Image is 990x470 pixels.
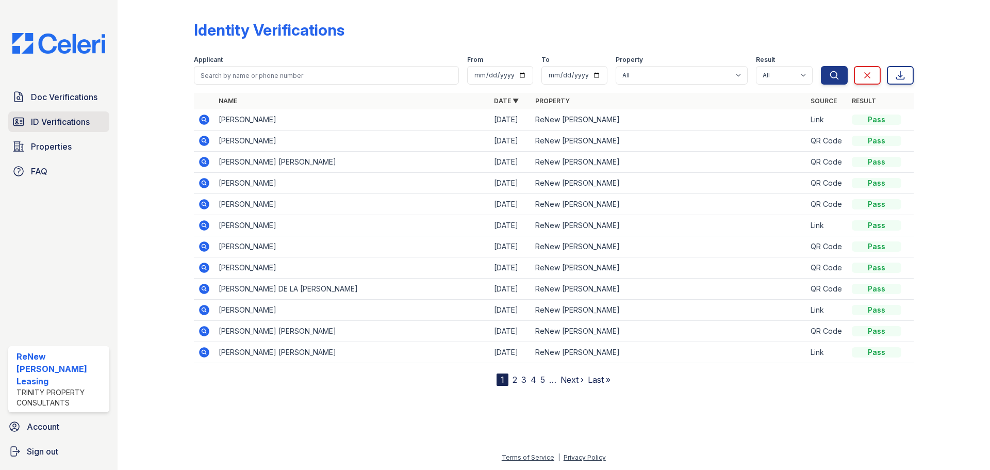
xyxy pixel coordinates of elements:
span: … [549,374,556,386]
td: ReNew [PERSON_NAME] [531,342,806,363]
td: [DATE] [490,300,531,321]
td: ReNew [PERSON_NAME] [531,109,806,131]
div: Pass [852,115,901,125]
div: Pass [852,284,901,294]
div: Pass [852,305,901,315]
td: [DATE] [490,152,531,173]
td: [PERSON_NAME] [214,173,490,194]
td: ReNew [PERSON_NAME] [531,131,806,152]
td: [DATE] [490,257,531,279]
a: Source [811,97,837,105]
td: [PERSON_NAME] [214,131,490,152]
td: ReNew [PERSON_NAME] [531,215,806,236]
a: Property [535,97,570,105]
td: [PERSON_NAME] [214,300,490,321]
div: Pass [852,241,901,252]
span: Properties [31,140,72,153]
div: Pass [852,157,901,167]
td: ReNew [PERSON_NAME] [531,321,806,342]
a: Result [852,97,876,105]
td: ReNew [PERSON_NAME] [531,236,806,257]
a: Properties [8,136,109,157]
span: Account [27,420,59,433]
td: [DATE] [490,194,531,215]
div: ReNew [PERSON_NAME] Leasing [16,350,105,387]
td: [DATE] [490,173,531,194]
a: Name [219,97,237,105]
div: Pass [852,347,901,358]
td: [PERSON_NAME] [214,236,490,257]
td: Link [806,342,848,363]
td: [DATE] [490,279,531,300]
td: Link [806,215,848,236]
td: [DATE] [490,131,531,152]
label: To [541,56,550,64]
label: From [467,56,483,64]
td: [DATE] [490,342,531,363]
label: Applicant [194,56,223,64]
td: QR Code [806,236,848,257]
td: QR Code [806,279,848,300]
td: QR Code [806,257,848,279]
td: [PERSON_NAME] [214,257,490,279]
a: Date ▼ [494,97,519,105]
div: Trinity Property Consultants [16,387,105,408]
td: [PERSON_NAME] DE LA [PERSON_NAME] [214,279,490,300]
div: Pass [852,199,901,209]
label: Property [616,56,643,64]
a: Sign out [4,441,113,462]
div: Pass [852,178,901,188]
td: ReNew [PERSON_NAME] [531,300,806,321]
a: ID Verifications [8,111,109,132]
td: ReNew [PERSON_NAME] [531,173,806,194]
div: Pass [852,326,901,336]
img: CE_Logo_Blue-a8612792a0a2168367f1c8372b55b34899dd931a85d93a1a3d3e32e68fde9ad4.png [4,33,113,54]
td: Link [806,109,848,131]
a: Account [4,416,113,437]
td: ReNew [PERSON_NAME] [531,194,806,215]
td: [PERSON_NAME] [PERSON_NAME] [214,342,490,363]
span: FAQ [31,165,47,177]
div: Identity Verifications [194,21,344,39]
a: FAQ [8,161,109,182]
a: Last » [588,375,610,385]
a: Terms of Service [502,453,554,461]
a: Privacy Policy [564,453,606,461]
td: QR Code [806,131,848,152]
td: [PERSON_NAME] [214,109,490,131]
div: 1 [497,374,508,386]
td: [PERSON_NAME] [PERSON_NAME] [214,321,490,342]
td: [PERSON_NAME] [PERSON_NAME] [214,152,490,173]
td: QR Code [806,152,848,173]
a: Next › [560,375,584,385]
td: QR Code [806,194,848,215]
td: [DATE] [490,109,531,131]
a: 3 [521,375,526,385]
label: Result [756,56,775,64]
td: [PERSON_NAME] [214,194,490,215]
span: ID Verifications [31,116,90,128]
a: 2 [513,375,517,385]
td: ReNew [PERSON_NAME] [531,279,806,300]
td: ReNew [PERSON_NAME] [531,257,806,279]
span: Sign out [27,445,58,458]
a: 5 [540,375,545,385]
span: Doc Verifications [31,91,97,103]
td: QR Code [806,321,848,342]
div: | [558,453,560,461]
div: Pass [852,263,901,273]
td: QR Code [806,173,848,194]
a: Doc Verifications [8,87,109,107]
td: [PERSON_NAME] [214,215,490,236]
td: [DATE] [490,215,531,236]
a: 4 [531,375,536,385]
td: [DATE] [490,321,531,342]
div: Pass [852,136,901,146]
div: Pass [852,220,901,231]
input: Search by name or phone number [194,66,459,85]
td: ReNew [PERSON_NAME] [531,152,806,173]
td: Link [806,300,848,321]
td: [DATE] [490,236,531,257]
